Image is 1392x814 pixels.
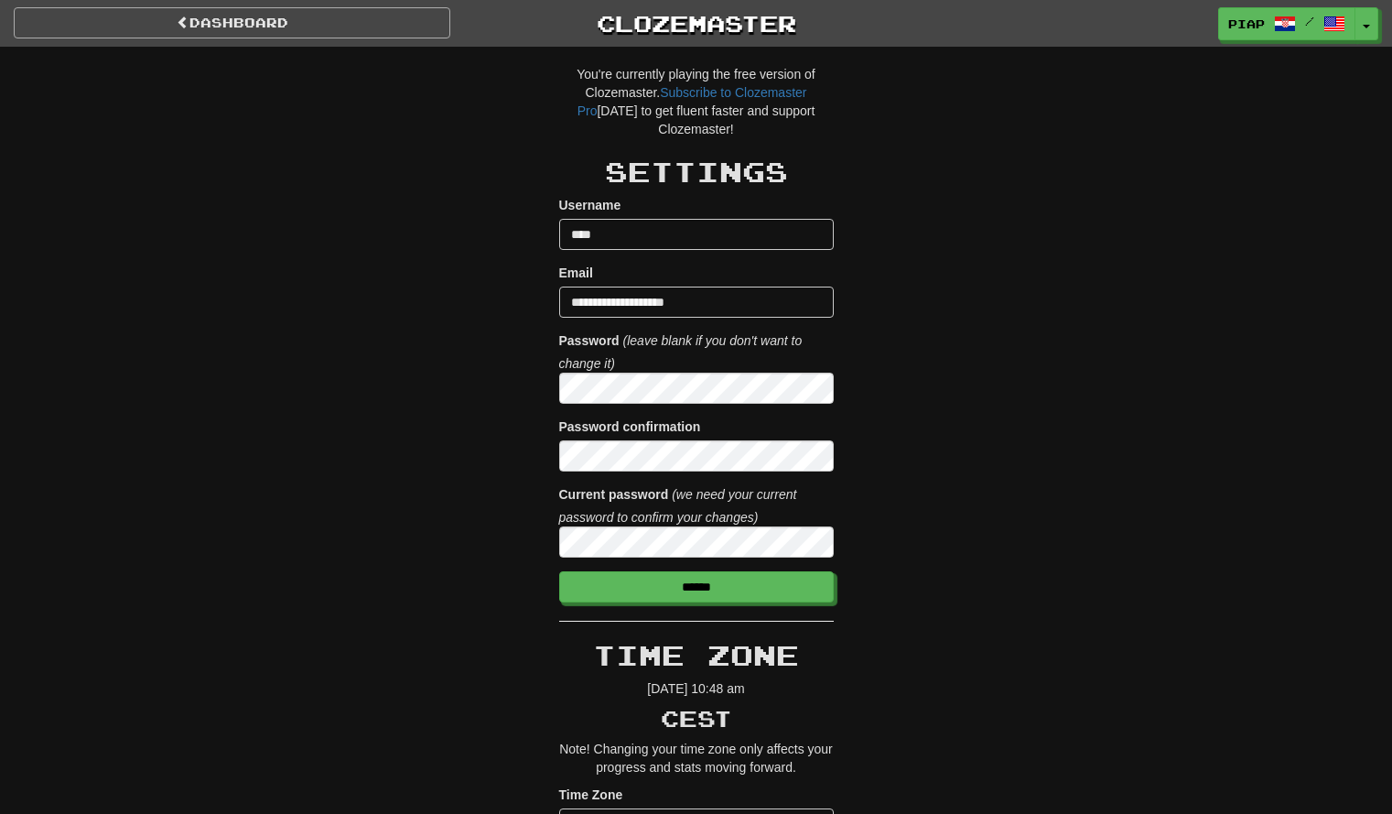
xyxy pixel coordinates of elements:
[1305,15,1314,27] span: /
[14,7,450,38] a: Dashboard
[577,85,807,118] a: Subscribe to Clozemaster Pro
[559,786,623,804] label: Time Zone
[559,640,834,670] h2: Time Zone
[559,740,834,776] p: Note! Changing your time zone only affects your progress and stats moving forward.
[559,679,834,698] p: [DATE] 10:48 am
[1228,16,1265,32] span: piap
[559,65,834,138] p: You're currently playing the free version of Clozemaster. [DATE] to get fluent faster and support...
[559,487,797,525] i: (we need your current password to confirm your changes)
[559,418,701,436] label: Password confirmation
[559,331,620,350] label: Password
[1218,7,1355,40] a: piap /
[559,264,593,282] label: Email
[559,485,669,504] label: Current password
[478,7,914,39] a: Clozemaster
[559,333,803,371] i: (leave blank if you don't want to change it)
[559,157,834,187] h2: Settings
[559,196,621,214] label: Username
[559,707,834,731] h3: CEST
